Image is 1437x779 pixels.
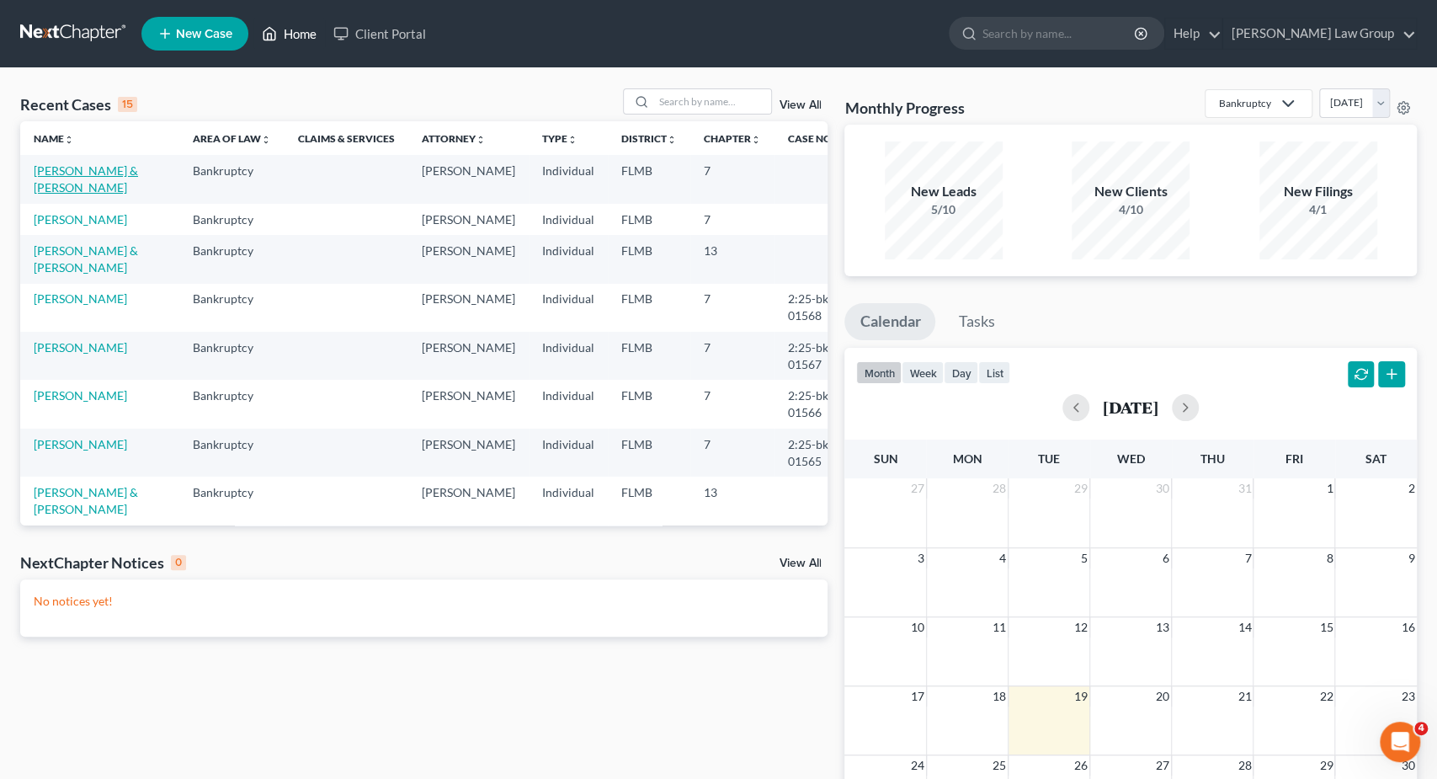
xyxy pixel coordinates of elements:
[621,132,677,145] a: Districtunfold_more
[408,526,529,574] td: [PERSON_NAME]
[608,380,690,428] td: FLMB
[774,332,855,380] td: 2:25-bk-01567
[1407,548,1417,568] span: 9
[1072,182,1190,201] div: New Clients
[1259,201,1377,218] div: 4/1
[690,380,774,428] td: 7
[193,132,271,145] a: Area of Lawunfold_more
[690,332,774,380] td: 7
[1236,686,1253,707] span: 21
[1380,722,1420,762] iframe: Intercom live chat
[408,477,529,525] td: [PERSON_NAME]
[774,429,855,477] td: 2:25-bk-01565
[179,526,285,574] td: Bankruptcy
[408,332,529,380] td: [PERSON_NAME]
[179,155,285,203] td: Bankruptcy
[1236,478,1253,499] span: 31
[34,132,74,145] a: Nameunfold_more
[567,135,577,145] i: unfold_more
[179,332,285,380] td: Bankruptcy
[34,212,127,227] a: [PERSON_NAME]
[844,98,964,118] h3: Monthly Progress
[179,284,285,332] td: Bankruptcy
[1223,19,1416,49] a: [PERSON_NAME] Law Group
[1317,617,1334,638] span: 15
[1072,201,1190,218] div: 4/10
[176,28,232,40] span: New Case
[1236,617,1253,638] span: 14
[529,380,608,428] td: Individual
[1324,548,1334,568] span: 8
[779,99,821,111] a: View All
[1414,722,1428,735] span: 4
[774,526,855,574] td: 2:25-bk-01170
[1161,548,1171,568] span: 6
[253,19,325,49] a: Home
[978,361,1010,384] button: list
[902,361,944,384] button: week
[982,18,1136,49] input: Search by name...
[1324,478,1334,499] span: 1
[34,243,138,275] a: [PERSON_NAME] & [PERSON_NAME]
[20,552,186,573] div: NextChapter Notices
[774,284,855,332] td: 2:25-bk-01568
[64,135,74,145] i: unfold_more
[529,429,608,477] td: Individual
[408,155,529,203] td: [PERSON_NAME]
[1365,451,1386,466] span: Sat
[690,204,774,235] td: 7
[1400,686,1417,707] span: 23
[1117,451,1145,466] span: Wed
[34,437,127,451] a: [PERSON_NAME]
[408,429,529,477] td: [PERSON_NAME]
[608,332,690,380] td: FLMB
[422,132,486,145] a: Attorneyunfold_more
[1072,686,1089,707] span: 19
[179,429,285,477] td: Bankruptcy
[751,135,761,145] i: unfold_more
[118,97,137,112] div: 15
[991,755,1008,776] span: 25
[1072,755,1089,776] span: 26
[608,477,690,525] td: FLMB
[408,284,529,332] td: [PERSON_NAME]
[608,204,690,235] td: FLMB
[261,135,271,145] i: unfold_more
[690,155,774,203] td: 7
[653,89,771,114] input: Search by name...
[1154,686,1171,707] span: 20
[529,526,608,574] td: Individual
[943,303,1009,340] a: Tasks
[34,340,127,355] a: [PERSON_NAME]
[690,477,774,525] td: 13
[34,485,138,516] a: [PERSON_NAME] & [PERSON_NAME]
[909,755,926,776] span: 24
[285,121,408,155] th: Claims & Services
[179,235,285,283] td: Bankruptcy
[325,19,434,49] a: Client Portal
[788,132,842,145] a: Case Nounfold_more
[408,235,529,283] td: [PERSON_NAME]
[1103,398,1158,416] h2: [DATE]
[690,429,774,477] td: 7
[179,477,285,525] td: Bankruptcy
[1072,617,1089,638] span: 12
[774,380,855,428] td: 2:25-bk-01566
[1154,755,1171,776] span: 27
[779,558,821,569] a: View All
[991,617,1008,638] span: 11
[1317,755,1334,776] span: 29
[909,617,926,638] span: 10
[885,182,1003,201] div: New Leads
[1219,96,1271,110] div: Bankruptcy
[690,284,774,332] td: 7
[529,155,608,203] td: Individual
[998,548,1008,568] span: 4
[608,235,690,283] td: FLMB
[1038,451,1060,466] span: Tue
[991,478,1008,499] span: 28
[529,235,608,283] td: Individual
[529,332,608,380] td: Individual
[1072,478,1089,499] span: 29
[991,686,1008,707] span: 18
